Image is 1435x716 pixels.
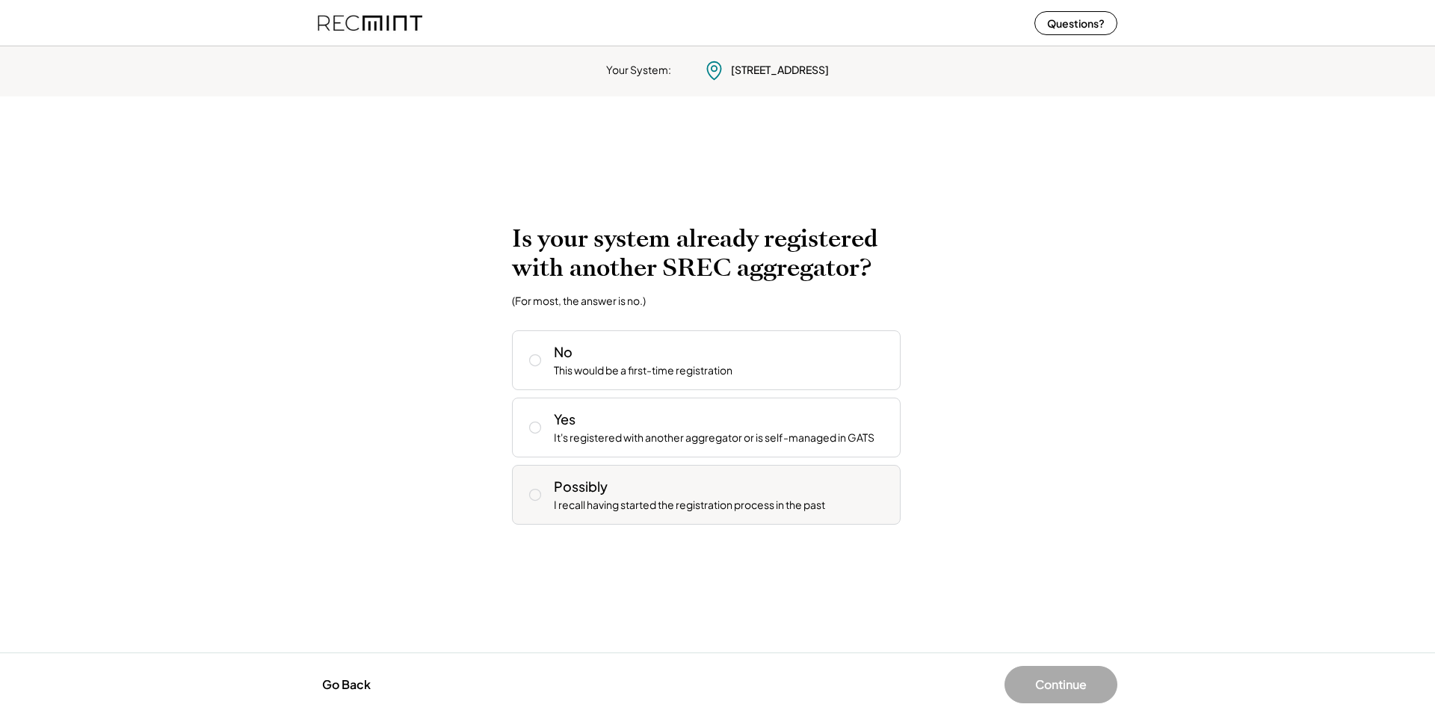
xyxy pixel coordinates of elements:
[554,342,573,361] div: No
[606,63,671,78] div: Your System:
[512,224,923,283] h2: Is your system already registered with another SREC aggregator?
[318,3,422,43] img: recmint-logotype%403x%20%281%29.jpeg
[318,668,375,701] button: Go Back
[554,498,825,513] div: I recall having started the registration process in the past
[554,410,575,428] div: Yes
[554,430,874,445] div: It's registered with another aggregator or is self-managed in GATS
[554,477,608,496] div: Possibly
[554,363,732,378] div: This would be a first-time registration
[731,63,829,78] div: [STREET_ADDRESS]
[1004,666,1117,703] button: Continue
[1034,11,1117,35] button: Questions?
[512,294,646,307] div: (For most, the answer is no.)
